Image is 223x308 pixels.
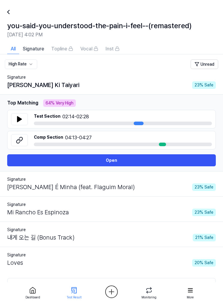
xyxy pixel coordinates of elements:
[7,176,216,183] div: Signature
[193,234,216,241] div: Safe
[195,184,203,190] span: 23 %
[195,260,203,266] span: 20 %
[7,43,19,54] button: All
[22,283,43,301] a: Dashboard
[195,209,203,216] span: 23 %
[34,134,63,141] span: Comp Section
[7,208,69,217] div: Mi Rancho Es Espinoza
[34,134,212,141] span: 04:13 - 04:27
[80,45,92,53] span: Vocal
[195,234,203,241] span: 21 %
[23,45,44,53] span: Signature
[11,45,16,53] span: All
[7,227,216,233] div: Signature
[34,113,61,120] span: Test Section
[43,99,76,107] div: Very High
[187,295,194,300] div: More
[7,80,79,89] div: [PERSON_NAME] Ki Taiyari
[46,100,55,106] span: 64 %
[192,209,216,216] div: Safe
[67,295,82,300] div: Test Result
[102,43,123,54] button: Inst
[201,61,214,68] span: Unread
[51,45,67,53] span: Topline
[77,43,102,54] button: Vocal
[63,283,85,301] a: Test Result
[192,259,216,267] div: Safe
[7,74,216,80] div: Signature
[195,82,203,88] span: 23 %
[138,283,160,301] a: Monitoring
[7,258,23,267] div: Loves
[34,113,212,120] span: 02:14 - 02:28
[7,201,216,208] div: Signature
[7,183,135,192] div: [PERSON_NAME] É Minha (feat. Flaguim Moral)
[48,43,77,54] button: Topline
[7,20,192,31] h1: you-said-you-understood-the-pain-i-feel--(remastered)
[7,154,216,166] button: Open
[7,99,38,107] div: Top Matching
[141,295,156,300] div: Monitoring
[7,252,216,258] div: Signature
[7,233,75,242] div: 내게 오는 길 (Bonus Track)
[25,295,40,300] div: Dashboard
[19,43,48,54] button: Signature
[192,81,216,89] div: Safe
[191,59,218,69] button: Unread
[180,283,201,301] a: More
[106,45,114,53] span: Inst
[7,31,216,38] h2: [DATE] 4:02 PM
[192,183,216,191] div: Safe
